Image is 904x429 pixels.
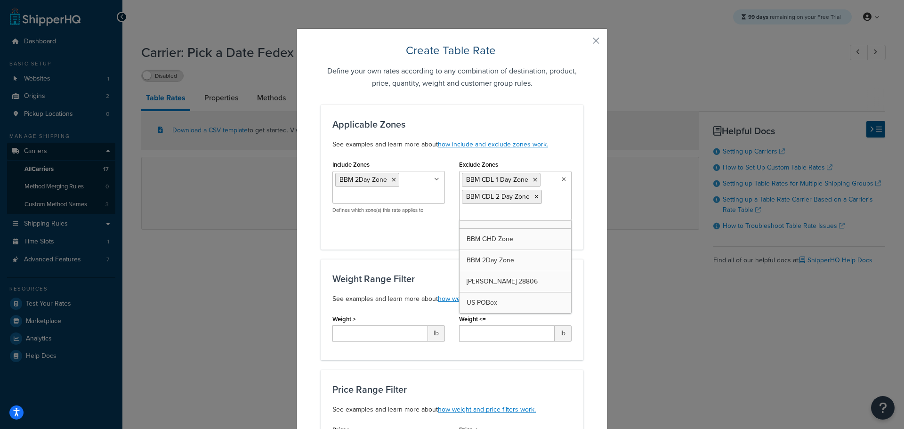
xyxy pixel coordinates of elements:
[459,316,486,323] label: Weight <=
[467,298,497,308] span: US POBox
[460,292,571,313] a: US POBox
[339,175,387,185] span: BBM 2Day Zone
[467,255,514,265] span: BBM 2Day Zone
[321,65,583,89] h5: Define your own rates according to any combination of destination, product, price, quantity, weig...
[460,271,571,292] a: [PERSON_NAME] 28806
[321,43,583,58] h2: Create Table Rate
[332,161,370,168] label: Include Zones
[332,274,572,284] h3: Weight Range Filter
[466,175,528,185] span: BBM CDL 1 Day Zone
[332,119,572,130] h3: Applicable Zones
[467,234,513,244] span: BBM GHD Zone
[460,229,571,250] a: BBM GHD Zone
[332,207,445,214] p: Defines which zone(s) this rate applies to
[555,325,572,341] span: lb
[466,192,530,202] span: BBM CDL 2 Day Zone
[459,161,498,168] label: Exclude Zones
[428,325,445,341] span: lb
[332,404,572,415] p: See examples and learn more about
[332,293,572,305] p: See examples and learn more about
[332,316,356,323] label: Weight >
[332,139,572,150] p: See examples and learn more about
[438,139,548,149] a: how include and exclude zones work.
[438,405,536,414] a: how weight and price filters work.
[460,250,571,271] a: BBM 2Day Zone
[332,384,572,395] h3: Price Range Filter
[467,276,538,286] span: [PERSON_NAME] 28806
[438,294,536,304] a: how weight and price filters work.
